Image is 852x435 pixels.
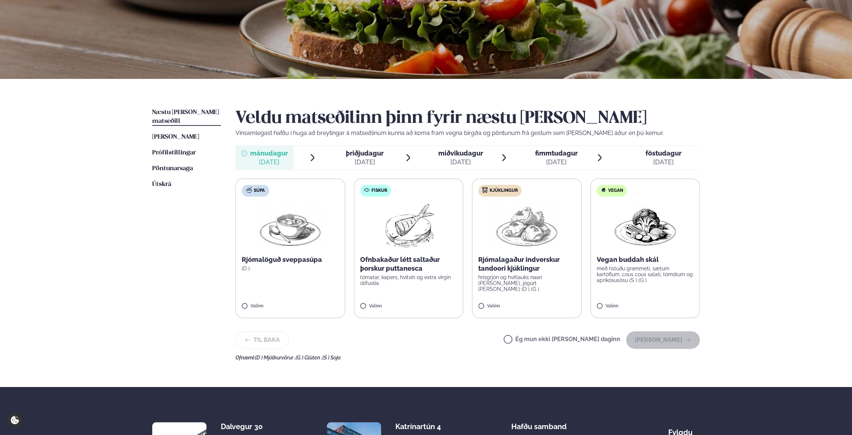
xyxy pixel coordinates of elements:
[646,149,681,157] span: föstudagur
[511,416,567,431] span: Hafðu samband
[152,134,199,140] span: [PERSON_NAME]
[360,274,457,286] p: tómatar, kapers, hvítvín og extra virgin ólífuolía
[597,266,694,283] p: með ristuðu grænmeti, sætum kartöflum, cous cous salati, tómötum og apríkósusósu (S ) (G )
[242,266,339,271] p: (D )
[152,165,193,172] span: Pöntunarsaga
[250,149,288,157] span: mánudagur
[152,108,221,126] a: Næstu [PERSON_NAME] matseðill
[152,181,171,187] span: Útskrá
[646,158,681,167] div: [DATE]
[221,422,279,431] div: Dalvegur 30
[152,180,171,189] a: Útskrá
[322,355,341,361] span: (S ) Soja
[152,133,199,142] a: [PERSON_NAME]
[535,149,578,157] span: fimmtudagur
[152,164,193,173] a: Pöntunarsaga
[152,149,196,157] a: Prófílstillingar
[246,187,252,193] img: soup.svg
[255,355,296,361] span: (D ) Mjólkurvörur ,
[346,158,384,167] div: [DATE]
[152,150,196,156] span: Prófílstillingar
[494,202,559,249] img: Chicken-thighs.png
[613,202,677,249] img: Vegan.png
[608,188,623,194] span: Vegan
[296,355,322,361] span: (G ) Glúten ,
[597,255,694,264] p: Vegan buddah skál
[235,355,700,361] div: Ofnæmi:
[376,202,441,249] img: Fish.png
[7,413,22,428] a: Cookie settings
[364,187,370,193] img: fish.svg
[372,188,387,194] span: Fiskur
[478,274,575,292] p: hrísgrjón og hvítlauks naan [PERSON_NAME], jógúrt [PERSON_NAME] (D ) (G )
[482,187,488,193] img: chicken.svg
[235,108,700,129] h2: Veldu matseðilinn þinn fyrir næstu [PERSON_NAME]
[235,129,700,138] p: Vinsamlegast hafðu í huga að breytingar á matseðlinum kunna að koma fram vegna birgða og pöntunum...
[395,422,454,431] div: Katrínartún 4
[600,187,606,193] img: Vegan.svg
[346,149,384,157] span: þriðjudagur
[535,158,578,167] div: [DATE]
[360,255,457,273] p: Ofnbakaður létt saltaður þorskur puttanesca
[235,331,289,349] button: Til baka
[438,158,483,167] div: [DATE]
[258,202,322,249] img: Soup.png
[478,255,575,273] p: Rjómalagaður indverskur tandoori kjúklingur
[490,188,518,194] span: Kjúklingur
[242,255,339,264] p: Rjómalöguð sveppasúpa
[254,188,265,194] span: Súpa
[438,149,483,157] span: miðvikudagur
[250,158,288,167] div: [DATE]
[152,109,219,124] span: Næstu [PERSON_NAME] matseðill
[626,331,700,349] button: [PERSON_NAME]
